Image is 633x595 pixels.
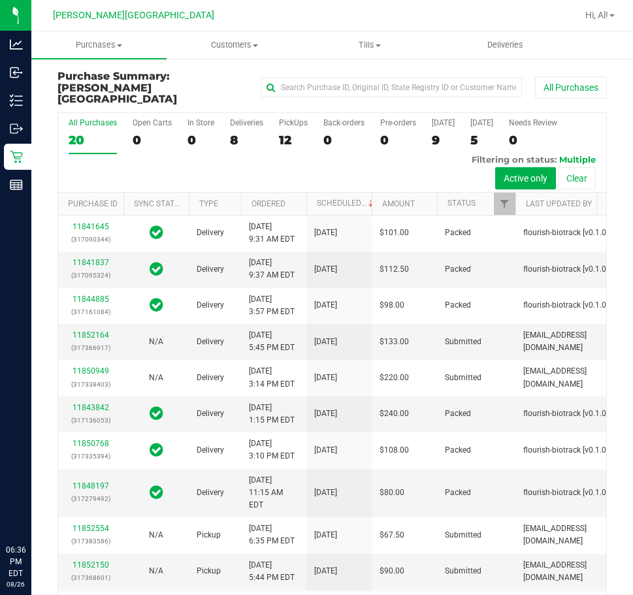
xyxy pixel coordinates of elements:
[523,299,608,312] span: flourish-biotrack [v0.1.0]
[380,444,409,457] span: $108.00
[495,167,556,189] button: Active only
[526,199,592,208] a: Last Updated By
[523,263,608,276] span: flourish-biotrack [v0.1.0]
[302,39,436,51] span: Tills
[438,31,573,59] a: Deliveries
[73,439,109,448] a: 11850768
[149,565,163,577] button: N/A
[314,299,337,312] span: [DATE]
[314,227,337,239] span: [DATE]
[197,263,224,276] span: Delivery
[69,118,117,127] div: All Purchases
[494,193,515,215] a: Filter
[523,444,608,457] span: flourish-biotrack [v0.1.0]
[68,199,118,208] a: Purchase ID
[10,66,23,79] inline-svg: Inbound
[31,31,167,59] a: Purchases
[197,444,224,457] span: Delivery
[380,227,409,239] span: $101.00
[249,438,295,462] span: [DATE] 3:10 PM EDT
[445,565,481,577] span: Submitted
[445,227,471,239] span: Packed
[279,133,308,148] div: 12
[380,372,409,384] span: $220.00
[470,39,541,51] span: Deliveries
[314,372,337,384] span: [DATE]
[66,342,116,354] p: (317366917)
[445,487,471,499] span: Packed
[197,336,224,348] span: Delivery
[380,118,416,127] div: Pre-orders
[150,441,163,459] span: In Sync
[13,490,52,530] iframe: Resource center
[249,474,299,512] span: [DATE] 11:15 AM EDT
[380,336,409,348] span: $133.00
[197,487,224,499] span: Delivery
[149,566,163,575] span: Not Applicable
[69,133,117,148] div: 20
[445,444,471,457] span: Packed
[302,31,437,59] a: Tills
[73,481,109,490] a: 11848197
[66,269,116,281] p: (317095324)
[6,579,25,589] p: 08/26
[314,565,337,577] span: [DATE]
[432,133,455,148] div: 9
[445,372,481,384] span: Submitted
[73,295,109,304] a: 11844885
[249,257,295,281] span: [DATE] 9:37 AM EDT
[133,133,172,148] div: 0
[149,529,163,541] button: N/A
[149,530,163,539] span: Not Applicable
[509,133,557,148] div: 0
[249,523,295,547] span: [DATE] 6:35 PM EDT
[380,565,404,577] span: $90.00
[66,414,116,426] p: (317136053)
[149,336,163,348] button: N/A
[432,118,455,127] div: [DATE]
[472,154,557,165] span: Filtering on status:
[66,535,116,547] p: (317383586)
[314,263,337,276] span: [DATE]
[10,94,23,107] inline-svg: Inventory
[197,529,221,541] span: Pickup
[149,372,163,384] button: N/A
[66,378,116,391] p: (317338403)
[382,199,415,208] a: Amount
[249,402,295,426] span: [DATE] 1:15 PM EDT
[150,296,163,314] span: In Sync
[197,565,221,577] span: Pickup
[380,529,404,541] span: $67.50
[133,118,172,127] div: Open Carts
[187,133,214,148] div: 0
[317,199,376,208] a: Scheduled
[6,544,25,579] p: 06:36 PM EDT
[470,133,493,148] div: 5
[73,258,109,267] a: 11841837
[447,199,476,208] a: Status
[150,483,163,502] span: In Sync
[249,329,295,354] span: [DATE] 5:45 PM EDT
[523,487,608,499] span: flourish-biotrack [v0.1.0]
[150,260,163,278] span: In Sync
[10,122,23,135] inline-svg: Outbound
[197,227,224,239] span: Delivery
[445,263,471,276] span: Packed
[380,487,404,499] span: $80.00
[249,293,295,318] span: [DATE] 3:57 PM EDT
[380,133,416,148] div: 0
[249,365,295,390] span: [DATE] 3:14 PM EDT
[66,571,116,584] p: (317368601)
[535,76,607,99] button: All Purchases
[53,10,214,21] span: [PERSON_NAME][GEOGRAPHIC_DATA]
[249,559,295,584] span: [DATE] 5:44 PM EDT
[149,337,163,346] span: Not Applicable
[197,372,224,384] span: Delivery
[230,133,263,148] div: 8
[66,492,116,505] p: (317279492)
[445,299,471,312] span: Packed
[445,336,481,348] span: Submitted
[314,408,337,420] span: [DATE]
[380,299,404,312] span: $98.00
[558,167,596,189] button: Clear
